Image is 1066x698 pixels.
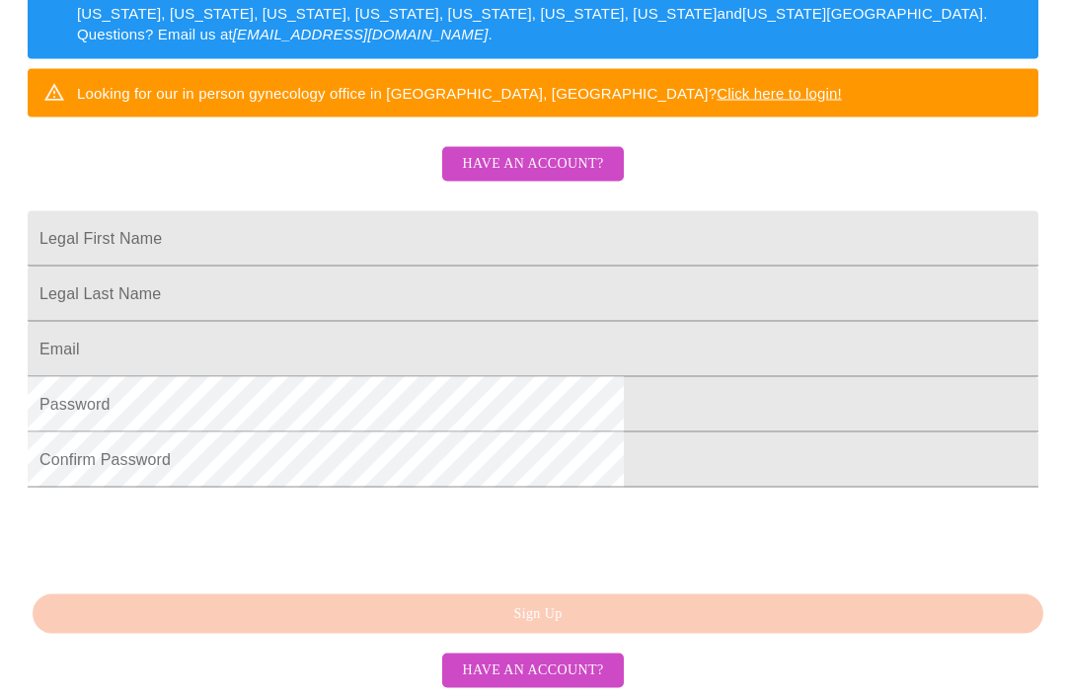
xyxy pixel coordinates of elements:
em: [EMAIL_ADDRESS][DOMAIN_NAME] [233,26,489,42]
span: Have an account? [462,152,603,177]
button: Have an account? [442,654,623,688]
iframe: reCAPTCHA [28,498,328,575]
a: Have an account? [437,169,628,186]
a: Have an account? [437,660,628,677]
div: Looking for our in person gynecology office in [GEOGRAPHIC_DATA], [GEOGRAPHIC_DATA]? [77,75,842,112]
a: Click here to login! [717,85,842,102]
span: Have an account? [462,659,603,683]
button: Have an account? [442,147,623,182]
